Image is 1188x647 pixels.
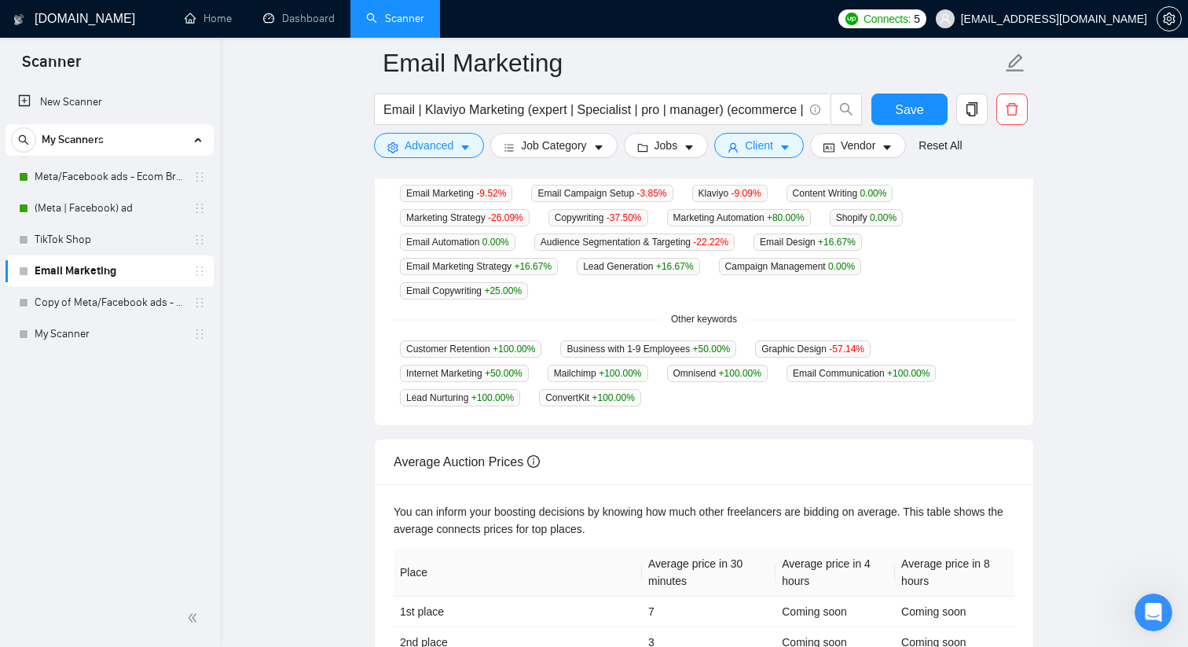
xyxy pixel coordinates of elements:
[488,212,523,223] span: -26.09 %
[1135,594,1172,631] iframe: Intercom live chat
[731,188,761,199] span: -9.09 %
[471,392,514,403] span: +100.00 %
[400,233,515,251] span: Email Automation
[394,503,1014,538] div: You can inform your boosting decisions by knowing how much other freelancers are bidding on avera...
[996,94,1028,125] button: delete
[35,193,184,224] a: (Meta | Facebook) ad
[374,133,484,158] button: settingAdvancedcaret-down
[818,237,856,248] span: +16.67 %
[957,102,987,116] span: copy
[753,233,862,251] span: Email Design
[366,12,424,25] a: searchScanner
[860,188,886,199] span: 0.00 %
[485,368,522,379] span: +50.00 %
[823,142,834,153] span: idcard
[548,365,648,382] span: Mailchimp
[693,344,731,355] span: +50.00 %
[400,209,530,226] span: Marketing Strategy
[400,389,520,406] span: Lead Nurturing
[719,368,761,379] span: +100.00 %
[662,312,746,327] span: Other keywords
[490,133,617,158] button: barsJob Categorycaret-down
[9,50,93,83] span: Scanner
[1157,6,1182,31] button: setting
[482,237,509,248] span: 0.00 %
[42,124,104,156] span: My Scanners
[193,171,206,183] span: holder
[1157,13,1181,25] span: setting
[5,86,214,118] li: New Scanner
[400,340,541,358] span: Customer Retention
[667,209,811,226] span: Marketing Automation
[828,261,855,272] span: 0.00 %
[193,265,206,278] span: holder
[405,137,453,154] span: Advanced
[914,10,920,28] span: 5
[654,137,678,154] span: Jobs
[1005,53,1025,73] span: edit
[35,318,184,350] a: My Scanner
[539,389,641,406] span: ConvertKit
[775,597,895,627] td: Coming soon
[493,344,535,355] span: +100.00 %
[841,137,875,154] span: Vendor
[895,549,1014,597] th: Average price in 8 hours
[577,258,699,275] span: Lead Generation
[895,597,1014,627] td: Coming soon
[531,185,673,202] span: Email Campaign Setup
[484,285,522,296] span: +25.00 %
[656,261,694,272] span: +16.67 %
[728,142,739,153] span: user
[1157,13,1182,25] a: setting
[693,237,728,248] span: -22.22 %
[810,133,906,158] button: idcardVendorcaret-down
[719,258,861,275] span: Campaign Management
[504,142,515,153] span: bars
[887,368,929,379] span: +100.00 %
[755,340,871,358] span: Graphic Design
[193,328,206,340] span: holder
[560,340,736,358] span: Business with 1-9 Employees
[11,127,36,153] button: search
[667,365,768,382] span: Omnisend
[786,365,936,382] span: Email Communication
[263,12,335,25] a: dashboardDashboard
[895,100,923,119] span: Save
[476,188,506,199] span: -9.52 %
[400,185,512,202] span: Email Marketing
[831,102,861,116] span: search
[35,255,184,287] a: Email Marketing
[35,287,184,318] a: Copy of Meta/Facebook ads - Ecom Broader
[997,102,1027,116] span: delete
[592,392,635,403] span: +100.00 %
[845,13,858,25] img: upwork-logo.png
[35,161,184,193] a: Meta/Facebook ads - Ecom Broader
[599,368,641,379] span: +100.00 %
[35,224,184,255] a: TikTok Shop
[460,142,471,153] span: caret-down
[193,202,206,215] span: holder
[624,133,709,158] button: folderJobscaret-down
[918,137,962,154] a: Reset All
[400,282,528,300] span: Email Copywriting
[830,94,862,125] button: search
[940,13,951,24] span: user
[871,94,948,125] button: Save
[400,365,529,382] span: Internet Marketing
[714,133,804,158] button: userClientcaret-down
[830,209,903,226] span: Shopify
[593,142,604,153] span: caret-down
[521,137,586,154] span: Job Category
[692,185,768,202] span: Klaviyo
[882,142,893,153] span: caret-down
[185,12,232,25] a: homeHome
[534,233,735,251] span: Audience Segmentation & Targeting
[383,100,803,119] input: Search Freelance Jobs...
[548,209,648,226] span: Copywriting
[642,597,775,627] td: 7
[810,105,820,115] span: info-circle
[637,142,648,153] span: folder
[829,344,864,355] span: -57.14 %
[383,43,1002,83] input: Scanner name...
[767,212,805,223] span: +80.00 %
